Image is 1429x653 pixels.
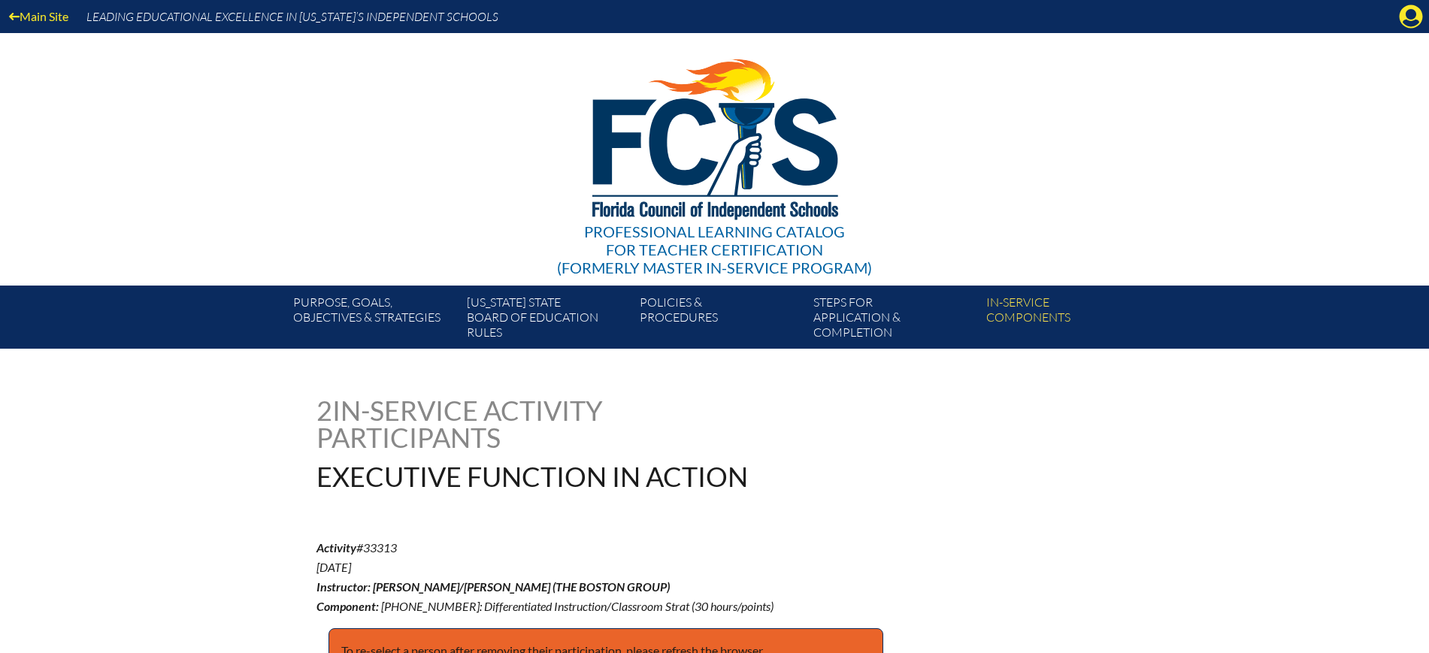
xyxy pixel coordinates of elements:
[634,292,807,349] a: Policies &Procedures
[551,30,878,280] a: Professional Learning Catalog for Teacher Certification(formerly Master In-service Program)
[316,397,619,451] h1: In-service Activity Participants
[1399,5,1423,29] svg: Manage account
[287,292,460,349] a: Purpose, goals,objectives & strategies
[559,33,870,238] img: FCISlogo221.eps
[381,599,689,613] span: [PHONE_NUMBER]: Differentiated Instruction/Classroom Strat
[316,579,371,594] b: Instructor:
[316,394,332,427] span: 2
[316,540,356,555] b: Activity
[980,292,1153,349] a: In-servicecomponents
[692,599,774,613] span: (30 hours/points)
[316,560,351,574] span: [DATE]
[316,463,810,490] h1: Executive Function in Action
[3,6,74,26] a: Main Site
[807,292,980,349] a: Steps forapplication & completion
[316,538,846,616] p: #33313
[557,222,872,277] div: Professional Learning Catalog (formerly Master In-service Program)
[316,599,379,613] b: Component:
[461,292,634,349] a: [US_STATE] StateBoard of Education rules
[606,240,823,258] span: for Teacher Certification
[373,579,670,594] span: [PERSON_NAME]/[PERSON_NAME] (The Boston Group)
